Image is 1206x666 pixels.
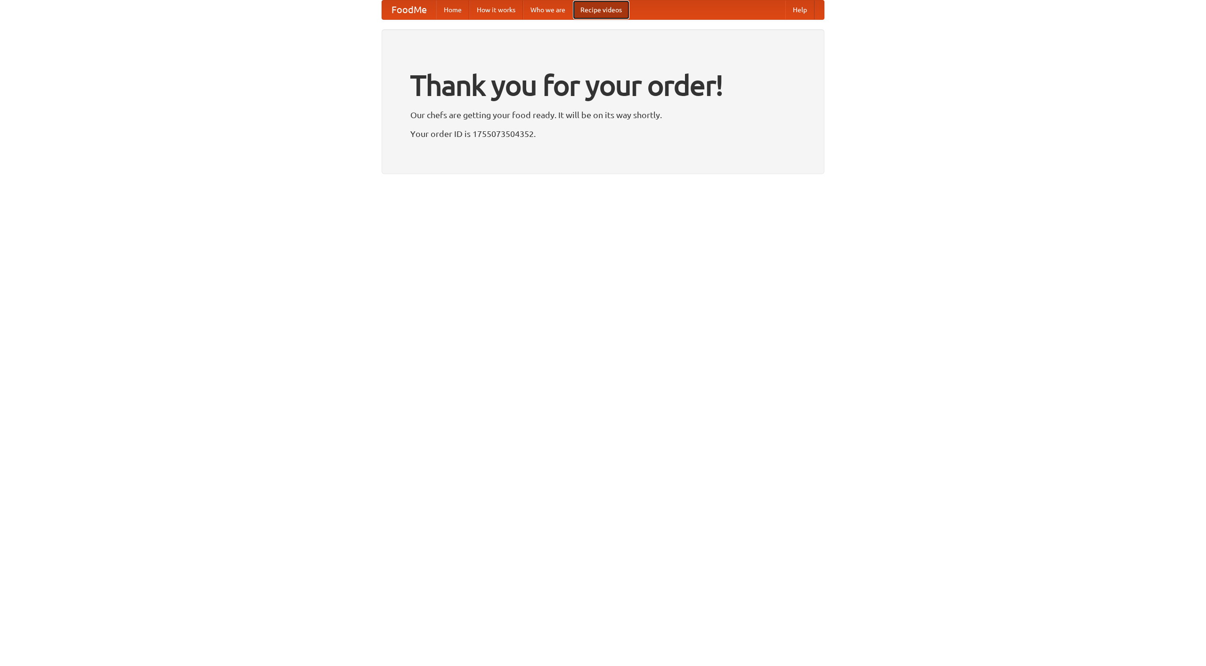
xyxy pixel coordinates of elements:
a: FoodMe [382,0,436,19]
a: Home [436,0,469,19]
a: How it works [469,0,523,19]
a: Help [785,0,815,19]
a: Who we are [523,0,573,19]
p: Your order ID is 1755073504352. [410,127,796,141]
a: Recipe videos [573,0,629,19]
h1: Thank you for your order! [410,63,796,108]
p: Our chefs are getting your food ready. It will be on its way shortly. [410,108,796,122]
